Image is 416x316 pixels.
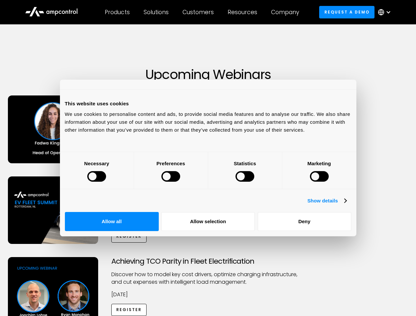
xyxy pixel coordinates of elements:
[258,212,351,231] button: Deny
[111,271,305,286] p: Discover how to model key cost drivers, optimize charging infrastructure, and cut expenses with i...
[65,110,351,134] div: We use cookies to personalise content and ads, to provide social media features and to analyse ou...
[105,9,130,16] div: Products
[111,291,305,298] p: [DATE]
[8,66,408,82] h1: Upcoming Webinars
[144,9,169,16] div: Solutions
[65,212,159,231] button: Allow all
[161,212,255,231] button: Allow selection
[156,160,185,166] strong: Preferences
[228,9,257,16] div: Resources
[307,197,346,205] a: Show details
[307,160,331,166] strong: Marketing
[111,257,305,266] h3: Achieving TCO Parity in Fleet Electrification
[319,6,374,18] a: Request a demo
[271,9,299,16] div: Company
[182,9,214,16] div: Customers
[84,160,109,166] strong: Necessary
[111,230,147,243] a: Register
[234,160,256,166] strong: Statistics
[111,304,147,316] a: Register
[65,100,351,108] div: This website uses cookies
